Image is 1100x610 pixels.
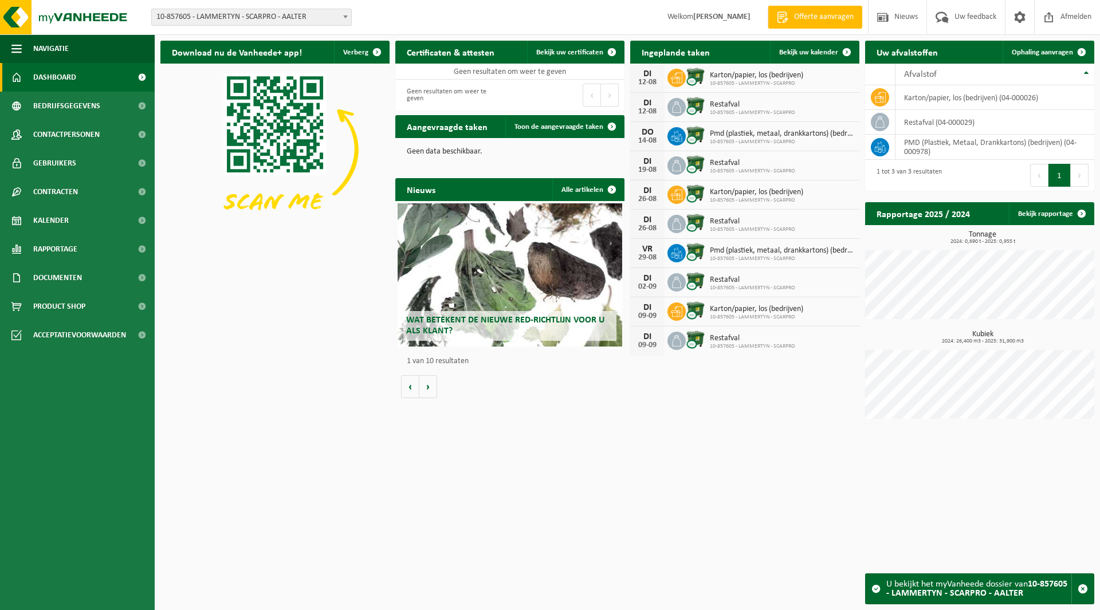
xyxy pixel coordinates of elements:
h3: Kubiek [871,330,1094,344]
img: Download de VHEPlus App [160,64,390,235]
h2: Download nu de Vanheede+ app! [160,41,313,63]
span: 10-857605 - LAMMERTYN - SCARPRO [710,80,803,87]
img: WB-1100-CU [686,125,705,145]
div: 09-09 [636,312,659,320]
div: Geen resultaten om weer te geven [401,82,504,108]
span: 10-857605 - LAMMERTYN - SCARPRO [710,255,854,262]
a: Alle artikelen [552,178,623,201]
div: 26-08 [636,225,659,233]
a: Toon de aangevraagde taken [505,115,623,138]
span: Karton/papier, los (bedrijven) [710,305,803,314]
div: DI [636,274,659,283]
span: Toon de aangevraagde taken [514,123,603,131]
div: 12-08 [636,78,659,86]
span: Restafval [710,334,795,343]
div: U bekijkt het myVanheede dossier van [886,574,1071,604]
button: Next [601,84,619,107]
span: 10-857605 - LAMMERTYN - SCARPRO [710,197,803,204]
a: Ophaling aanvragen [1003,41,1093,64]
img: WB-1100-CU [686,184,705,203]
p: Geen data beschikbaar. [407,148,613,156]
span: Karton/papier, los (bedrijven) [710,71,803,80]
span: Bekijk uw certificaten [536,49,603,56]
td: karton/papier, los (bedrijven) (04-000026) [895,85,1094,110]
span: Offerte aanvragen [791,11,857,23]
span: 2024: 0,690 t - 2025: 0,955 t [871,239,1094,245]
button: Previous [1030,164,1048,187]
span: Bekijk uw kalender [779,49,838,56]
h2: Ingeplande taken [630,41,721,63]
div: DI [636,99,659,108]
span: Restafval [710,217,795,226]
div: DI [636,303,659,312]
span: Navigatie [33,34,69,63]
h2: Certificaten & attesten [395,41,506,63]
div: 02-09 [636,283,659,291]
span: Pmd (plastiek, metaal, drankkartons) (bedrijven) [710,129,854,139]
img: WB-1100-CU [686,301,705,320]
span: Bedrijfsgegevens [33,92,100,120]
button: Previous [583,84,601,107]
span: Restafval [710,276,795,285]
span: Contactpersonen [33,120,100,149]
span: 10-857605 - LAMMERTYN - SCARPRO [710,314,803,321]
h2: Uw afvalstoffen [865,41,949,63]
a: Offerte aanvragen [768,6,862,29]
div: 26-08 [636,195,659,203]
span: Documenten [33,263,82,292]
span: Wat betekent de nieuwe RED-richtlijn voor u als klant? [406,316,604,336]
h2: Nieuws [395,178,447,200]
a: Bekijk uw certificaten [527,41,623,64]
div: 19-08 [636,166,659,174]
span: 10-857605 - LAMMERTYN - SCARPRO - AALTER [152,9,351,25]
h2: Rapportage 2025 / 2024 [865,202,981,225]
img: WB-1100-CU [686,96,705,116]
div: DI [636,332,659,341]
img: WB-1100-CU [686,330,705,349]
span: 10-857605 - LAMMERTYN - SCARPRO [710,139,854,145]
td: restafval (04-000029) [895,110,1094,135]
img: WB-1100-CU [686,155,705,174]
div: DI [636,69,659,78]
div: 09-09 [636,341,659,349]
h3: Tonnage [871,231,1094,245]
span: Rapportage [33,235,77,263]
img: WB-1100-CU [686,67,705,86]
strong: 10-857605 - LAMMERTYN - SCARPRO - AALTER [886,580,1067,598]
a: Bekijk rapportage [1009,202,1093,225]
span: Ophaling aanvragen [1012,49,1073,56]
p: 1 van 10 resultaten [407,357,619,365]
img: WB-1100-CU [686,271,705,291]
button: 1 [1048,164,1071,187]
span: Verberg [343,49,368,56]
img: WB-1100-CU [686,213,705,233]
span: Kalender [33,206,69,235]
div: DI [636,157,659,166]
div: 29-08 [636,254,659,262]
a: Bekijk uw kalender [770,41,858,64]
span: Product Shop [33,292,85,321]
div: VR [636,245,659,254]
a: Wat betekent de nieuwe RED-richtlijn voor u als klant? [398,203,622,347]
strong: [PERSON_NAME] [693,13,751,21]
button: Vorige [401,375,419,398]
span: 10-857605 - LAMMERTYN - SCARPRO [710,109,795,116]
div: DO [636,128,659,137]
span: Dashboard [33,63,76,92]
span: 10-857605 - LAMMERTYN - SCARPRO [710,343,795,350]
span: Restafval [710,159,795,168]
span: 10-857605 - LAMMERTYN - SCARPRO [710,168,795,175]
td: PMD (Plastiek, Metaal, Drankkartons) (bedrijven) (04-000978) [895,135,1094,160]
span: Acceptatievoorwaarden [33,321,126,349]
span: Pmd (plastiek, metaal, drankkartons) (bedrijven) [710,246,854,255]
span: Afvalstof [904,70,937,79]
button: Volgende [419,375,437,398]
span: 2024: 26,400 m3 - 2025: 31,900 m3 [871,339,1094,344]
span: 10-857605 - LAMMERTYN - SCARPRO [710,226,795,233]
span: Gebruikers [33,149,76,178]
span: Karton/papier, los (bedrijven) [710,188,803,197]
div: 14-08 [636,137,659,145]
td: Geen resultaten om weer te geven [395,64,624,80]
h2: Aangevraagde taken [395,115,499,137]
div: DI [636,186,659,195]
